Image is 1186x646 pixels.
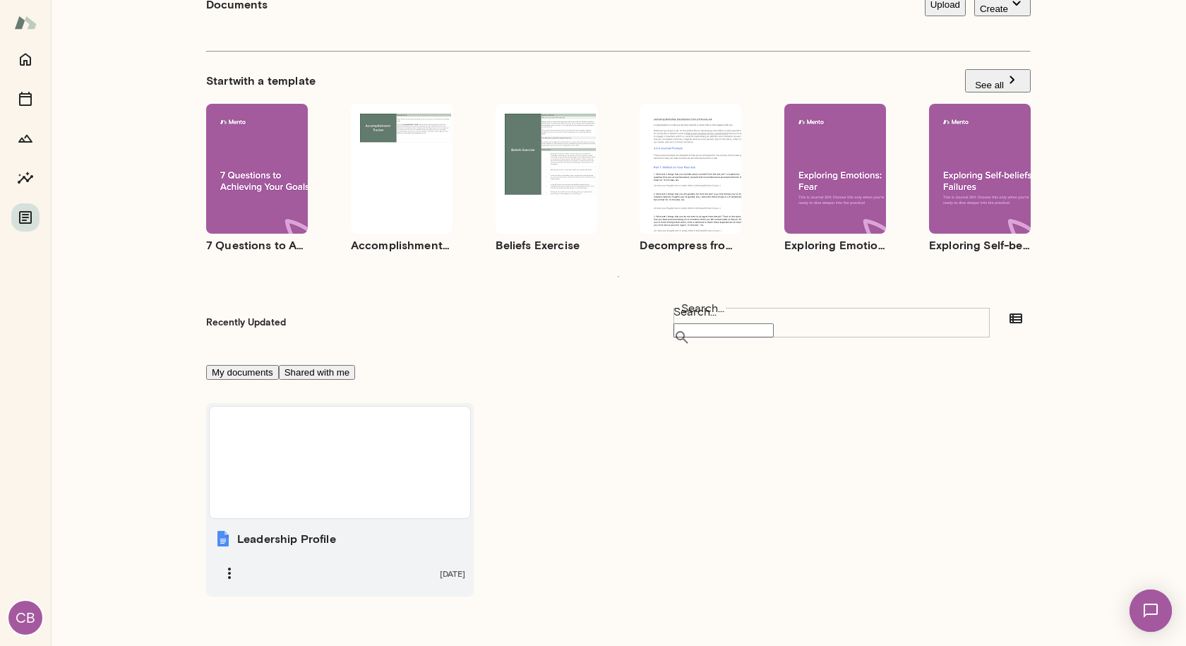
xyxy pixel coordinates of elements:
[11,164,40,192] button: Insights
[206,364,1031,381] div: documents tabs
[237,530,336,547] h6: Leadership Profile
[673,304,990,321] label: Search...
[784,237,886,253] h6: Exploring Emotions: Fear
[11,203,40,232] button: Documents
[11,85,40,113] button: Sessions
[8,601,42,635] div: CB
[11,45,40,73] button: Home
[440,568,465,579] span: [DATE]
[965,69,1031,92] button: See all
[215,530,232,547] img: Leadership Profile
[206,365,279,380] button: My documents
[206,316,286,330] h5: Recently Updated
[14,9,37,36] img: Mento
[279,365,356,380] button: Shared with me
[206,237,308,253] h6: 7 Questions to Achieving Your Goals
[640,237,741,253] h6: Decompress from a Job
[929,237,1031,253] h6: Exploring Self-beliefs: Failures
[206,72,316,89] h6: Start with a template
[11,124,40,152] button: Growth Plan
[496,237,597,253] h6: Beliefs Exercise
[351,237,453,253] h6: Accomplishment Tracker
